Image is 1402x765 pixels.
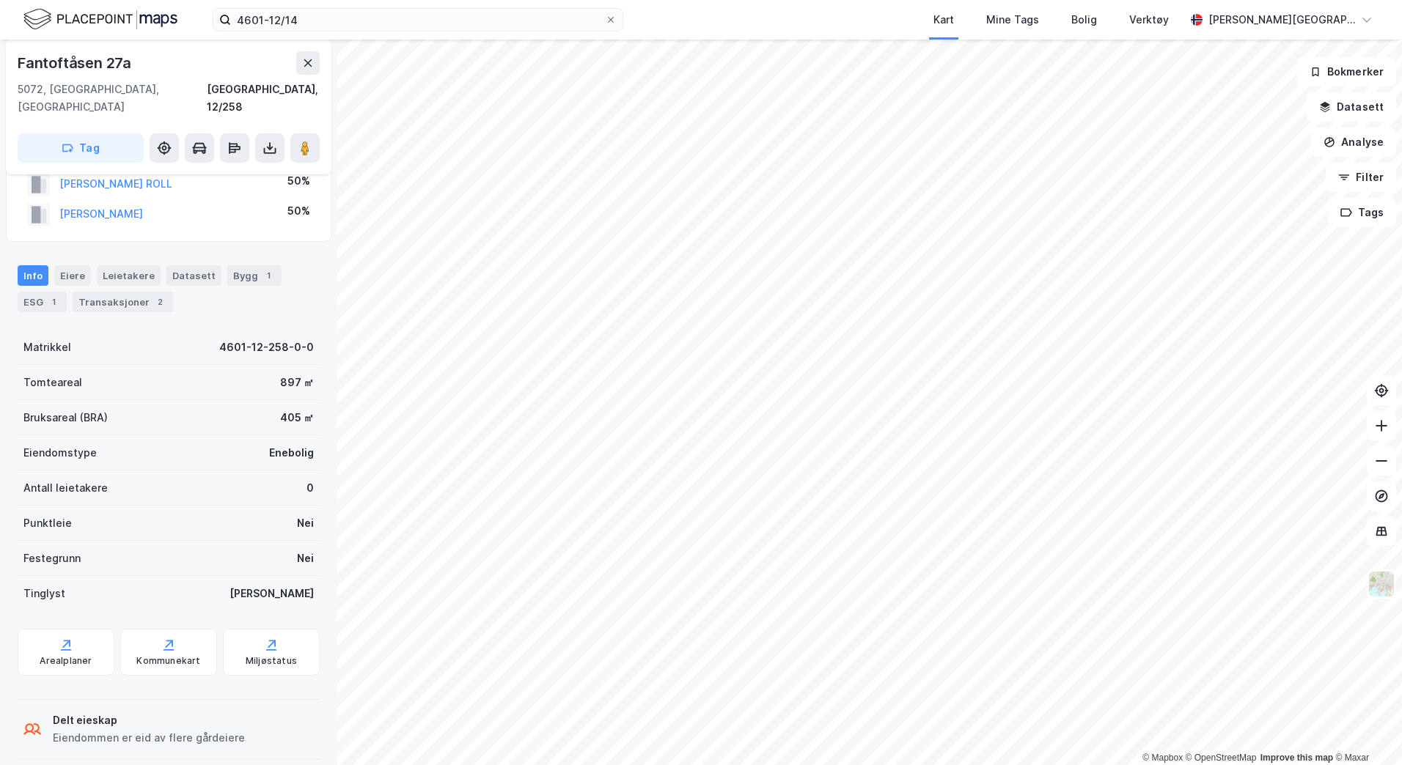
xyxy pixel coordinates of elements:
div: Kart [933,11,954,29]
div: 4601-12-258-0-0 [219,339,314,356]
div: Bolig [1071,11,1097,29]
div: Matrikkel [23,339,71,356]
a: OpenStreetMap [1186,753,1257,763]
button: Datasett [1307,92,1396,122]
input: Søk på adresse, matrikkel, gårdeiere, leietakere eller personer [231,9,605,31]
div: Fantoftåsen 27a [18,51,134,75]
div: [PERSON_NAME][GEOGRAPHIC_DATA] [1208,11,1355,29]
div: Eiendomstype [23,444,97,462]
div: Bygg [227,265,282,286]
div: Verktøy [1129,11,1169,29]
div: Leietakere [97,265,161,286]
div: 50% [287,202,310,220]
div: ESG [18,292,67,312]
button: Analyse [1311,127,1396,157]
div: Tomteareal [23,374,82,391]
div: 897 ㎡ [280,374,314,391]
div: Punktleie [23,514,72,532]
div: 50% [287,172,310,190]
div: 2 [153,295,167,309]
img: Z [1368,570,1395,598]
div: 0 [307,479,314,497]
div: 1 [46,295,61,309]
div: Kontrollprogram for chat [1329,695,1402,765]
div: Tinglyst [23,585,65,602]
div: Festegrunn [23,550,81,567]
div: Bruksareal (BRA) [23,409,108,426]
div: Transaksjoner [73,292,173,312]
a: Mapbox [1142,753,1183,763]
div: Delt eieskap [53,712,245,729]
iframe: Chat Widget [1329,695,1402,765]
div: Arealplaner [40,655,92,667]
div: Antall leietakere [23,479,108,497]
div: Eiendommen er eid av flere gårdeiere [53,729,245,747]
div: Enebolig [269,444,314,462]
img: logo.f888ab2527a4732fd821a326f86c7f29.svg [23,7,177,32]
div: 5072, [GEOGRAPHIC_DATA], [GEOGRAPHIC_DATA] [18,81,207,116]
div: Kommunekart [136,655,200,667]
div: [GEOGRAPHIC_DATA], 12/258 [207,81,320,116]
div: [PERSON_NAME] [230,585,314,602]
button: Tag [18,133,144,163]
a: Improve this map [1260,753,1333,763]
div: Nei [297,514,314,532]
div: Datasett [166,265,221,286]
button: Filter [1326,163,1396,192]
div: Eiere [54,265,91,286]
div: Info [18,265,48,286]
div: Mine Tags [986,11,1039,29]
div: Miljøstatus [246,655,297,667]
div: 1 [261,268,276,283]
div: Nei [297,550,314,567]
div: 405 ㎡ [280,409,314,426]
button: Tags [1328,198,1396,227]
